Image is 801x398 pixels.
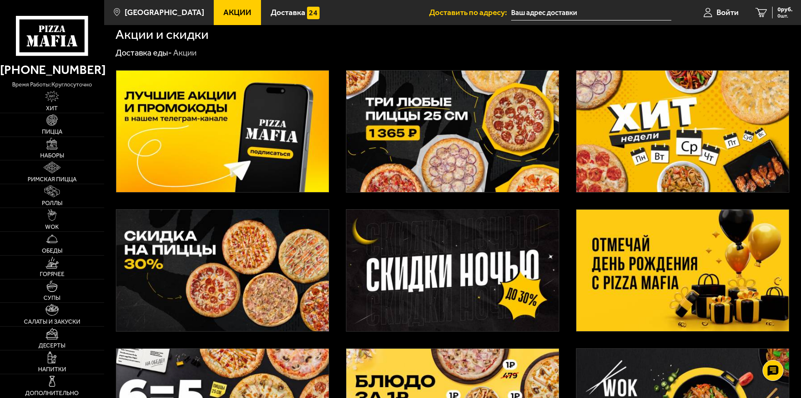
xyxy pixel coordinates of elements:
[40,271,64,277] span: Горячее
[38,367,66,373] span: Напитки
[42,129,62,135] span: Пицца
[223,8,251,16] span: Акции
[115,28,209,41] h1: Акции и скидки
[717,8,739,16] span: Войти
[40,153,64,159] span: Наборы
[42,200,62,206] span: Роллы
[429,8,511,16] span: Доставить по адресу:
[778,13,793,18] span: 0 шт.
[511,5,671,20] input: Ваш адрес доставки
[24,319,80,325] span: Салаты и закуски
[778,7,793,13] span: 0 руб.
[38,343,65,349] span: Десерты
[173,48,197,58] div: Акции
[45,224,59,230] span: WOK
[44,295,60,301] span: Супы
[125,8,204,16] span: [GEOGRAPHIC_DATA]
[25,390,79,396] span: Дополнительно
[115,48,172,58] a: Доставка еды-
[46,106,58,112] span: Хит
[307,7,320,19] img: 15daf4d41897b9f0e9f617042186c801.svg
[42,248,62,254] span: Обеды
[271,8,305,16] span: Доставка
[28,177,77,183] span: Римская пицца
